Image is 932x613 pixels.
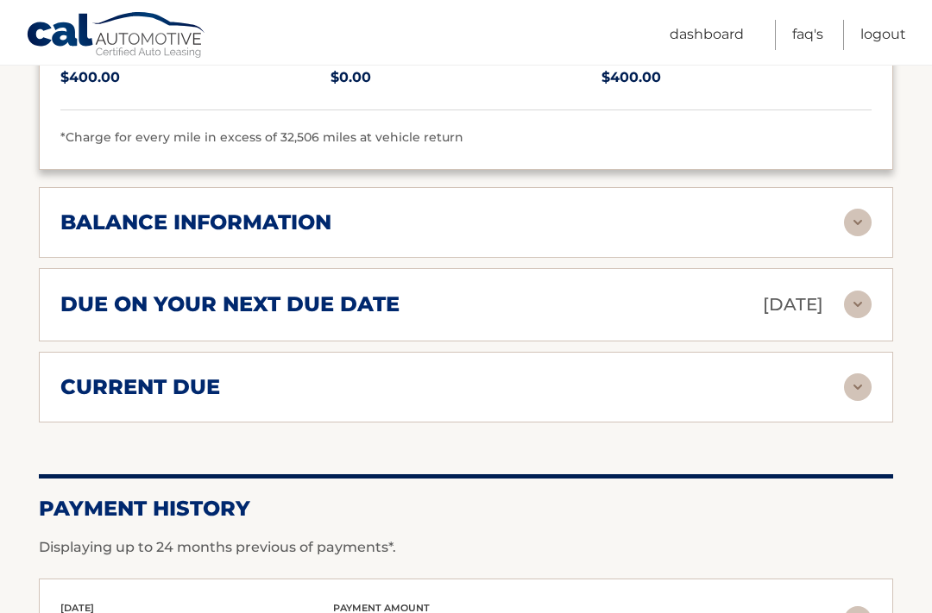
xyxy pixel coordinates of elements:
p: $400.00 [601,66,872,90]
span: *Charge for every mile in excess of 32,506 miles at vehicle return [60,129,463,145]
p: $0.00 [331,66,601,90]
a: FAQ's [792,20,823,50]
h2: balance information [60,210,331,235]
a: Logout [860,20,906,50]
h2: current due [60,374,220,400]
h2: Payment History [39,496,893,522]
img: accordion-rest.svg [844,209,872,236]
p: $400.00 [60,66,331,90]
a: Cal Automotive [26,11,207,61]
p: [DATE] [763,290,823,320]
h2: due on your next due date [60,291,400,317]
img: accordion-rest.svg [844,373,872,401]
p: Displaying up to 24 months previous of payments*. [39,537,893,558]
a: Dashboard [670,20,744,50]
img: accordion-rest.svg [844,291,872,318]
